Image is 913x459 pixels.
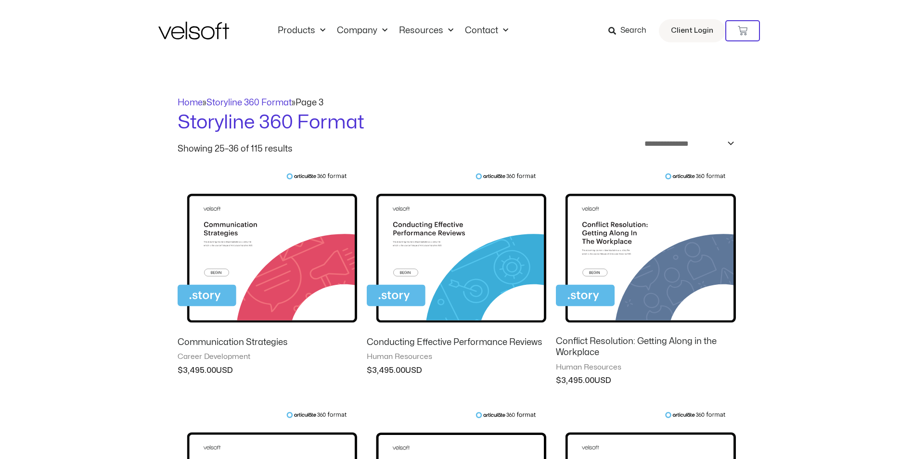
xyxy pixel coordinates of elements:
[393,25,459,36] a: ResourcesMenu Toggle
[178,99,323,107] span: » »
[178,173,357,329] img: Communication Strategies
[178,145,293,153] p: Showing 25–36 of 115 results
[367,337,546,348] h2: Conducting Effective Performance Reviews
[367,367,372,374] span: $
[367,367,405,374] bdi: 3,495.00
[178,99,203,107] a: Home
[178,367,183,374] span: $
[608,23,653,39] a: Search
[367,352,546,362] span: Human Resources
[178,367,216,374] bdi: 3,495.00
[272,25,514,36] nav: Menu
[367,337,546,352] a: Conducting Effective Performance Reviews
[556,336,735,363] a: Conflict Resolution: Getting Along in the Workplace
[367,173,546,329] img: Conducting Effective Performance Reviews
[272,25,331,36] a: ProductsMenu Toggle
[296,99,323,107] span: Page 3
[556,377,561,384] span: $
[659,19,725,42] a: Client Login
[556,173,735,329] img: Conflict Resolution: Getting Along in the Workplace
[556,336,735,358] h2: Conflict Resolution: Getting Along in the Workplace
[638,136,736,151] select: Shop order
[459,25,514,36] a: ContactMenu Toggle
[158,22,229,39] img: Velsoft Training Materials
[178,352,357,362] span: Career Development
[178,109,736,136] h1: Storyline 360 Format
[556,377,594,384] bdi: 3,495.00
[178,337,357,348] h2: Communication Strategies
[620,25,646,37] span: Search
[178,337,357,352] a: Communication Strategies
[671,25,713,37] span: Client Login
[331,25,393,36] a: CompanyMenu Toggle
[556,363,735,372] span: Human Resources
[206,99,292,107] a: Storyline 360 Format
